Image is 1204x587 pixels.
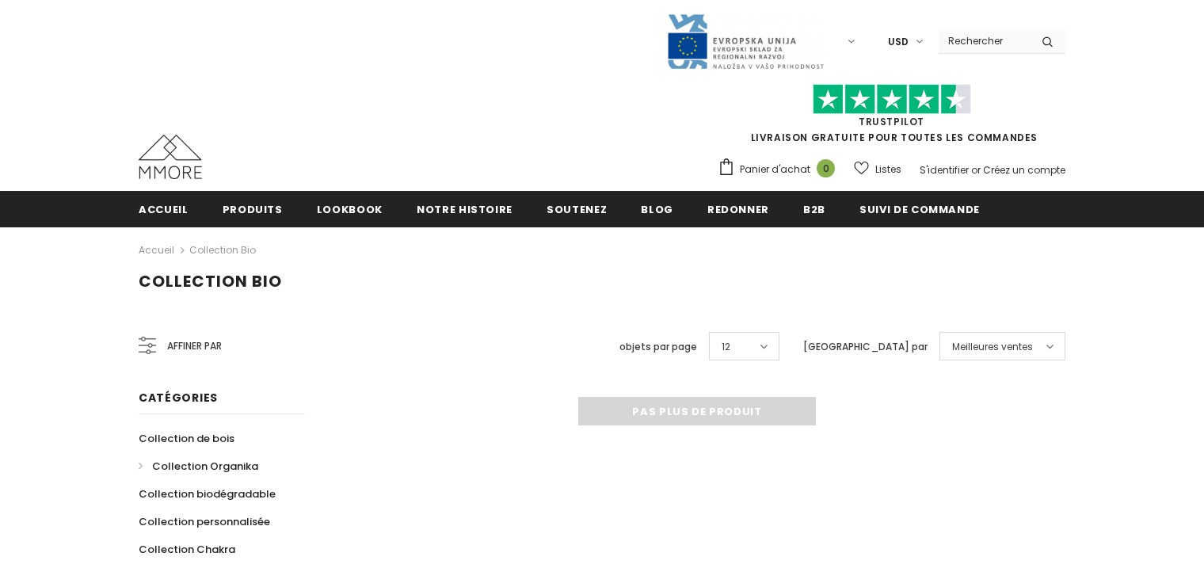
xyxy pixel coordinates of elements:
[875,162,901,177] span: Listes
[139,191,189,227] a: Accueil
[854,155,901,183] a: Listes
[666,13,825,71] img: Javni Razpis
[189,243,256,257] a: Collection Bio
[417,202,512,217] span: Notre histoire
[983,163,1065,177] a: Créez un compte
[139,508,270,536] a: Collection personnalisée
[859,115,924,128] a: TrustPilot
[139,135,202,179] img: Cas MMORE
[920,163,969,177] a: S'identifier
[817,159,835,177] span: 0
[641,191,673,227] a: Blog
[152,459,258,474] span: Collection Organika
[417,191,512,227] a: Notre histoire
[707,191,769,227] a: Redonner
[740,162,810,177] span: Panier d'achat
[139,542,235,557] span: Collection Chakra
[139,431,234,446] span: Collection de bois
[139,486,276,501] span: Collection biodégradable
[641,202,673,217] span: Blog
[952,339,1033,355] span: Meilleures ventes
[666,34,825,48] a: Javni Razpis
[167,337,222,355] span: Affiner par
[139,390,218,406] span: Catégories
[718,158,843,181] a: Panier d'achat 0
[619,339,697,355] label: objets par page
[139,536,235,563] a: Collection Chakra
[718,91,1065,144] span: LIVRAISON GRATUITE POUR TOUTES LES COMMANDES
[888,34,909,50] span: USD
[803,202,825,217] span: B2B
[317,191,383,227] a: Lookbook
[139,270,282,292] span: Collection Bio
[707,202,769,217] span: Redonner
[859,191,980,227] a: Suivi de commande
[139,241,174,260] a: Accueil
[803,191,825,227] a: B2B
[139,425,234,452] a: Collection de bois
[813,84,971,115] img: Faites confiance aux étoiles pilotes
[547,191,607,227] a: soutenez
[547,202,607,217] span: soutenez
[223,191,283,227] a: Produits
[317,202,383,217] span: Lookbook
[139,514,270,529] span: Collection personnalisée
[223,202,283,217] span: Produits
[859,202,980,217] span: Suivi de commande
[139,202,189,217] span: Accueil
[722,339,730,355] span: 12
[139,452,258,480] a: Collection Organika
[971,163,981,177] span: or
[939,29,1030,52] input: Search Site
[803,339,928,355] label: [GEOGRAPHIC_DATA] par
[139,480,276,508] a: Collection biodégradable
